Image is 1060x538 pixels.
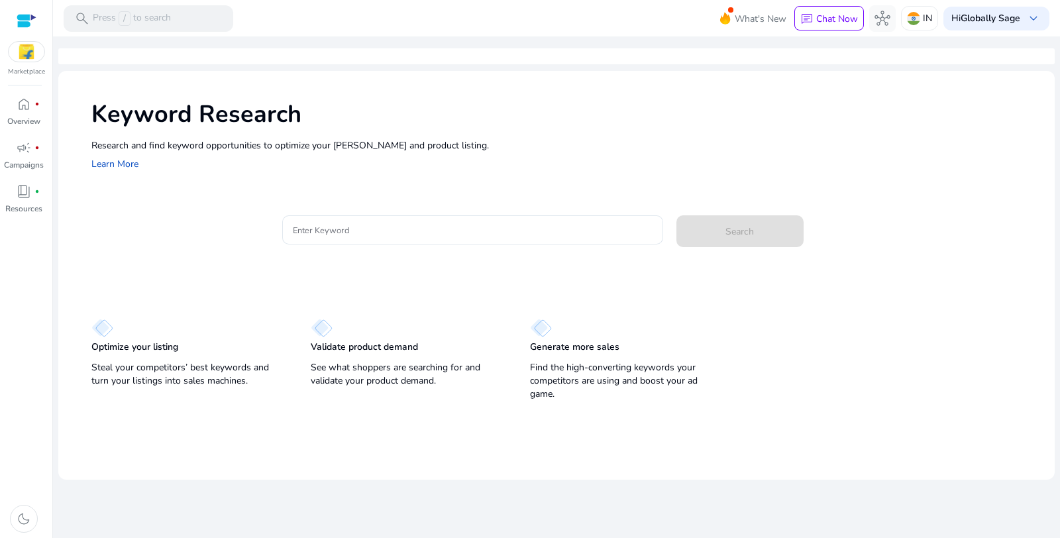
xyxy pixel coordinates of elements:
p: Resources [5,203,42,215]
p: Find the high-converting keywords your competitors are using and boost your ad game. [530,361,723,401]
span: fiber_manual_record [34,101,40,107]
p: Research and find keyword opportunities to optimize your [PERSON_NAME] and product listing. [91,138,1041,152]
p: IN [923,7,932,30]
span: home [16,96,32,112]
button: hub [869,5,896,32]
span: search [74,11,90,27]
button: chatChat Now [794,6,864,31]
img: diamond.svg [311,319,333,337]
img: in.svg [907,12,920,25]
img: flipkart.svg [9,42,44,62]
span: book_4 [16,184,32,199]
p: Press to search [93,11,171,26]
span: dark_mode [16,511,32,527]
p: Steal your competitors’ best keywords and turn your listings into sales machines. [91,361,284,388]
h1: Keyword Research [91,100,1041,129]
span: fiber_manual_record [34,145,40,150]
p: See what shoppers are searching for and validate your product demand. [311,361,503,388]
img: diamond.svg [530,319,552,337]
img: diamond.svg [91,319,113,337]
p: Validate product demand [311,341,418,354]
span: hub [874,11,890,27]
p: Campaigns [4,159,44,171]
p: Generate more sales [530,341,619,354]
a: Learn More [91,158,138,170]
p: Hi [951,14,1020,23]
span: What's New [735,7,786,30]
span: keyboard_arrow_down [1026,11,1041,27]
p: Chat Now [816,13,858,25]
p: Overview [7,115,40,127]
span: campaign [16,140,32,156]
span: fiber_manual_record [34,189,40,194]
p: Marketplace [8,67,45,77]
span: / [119,11,131,26]
span: chat [800,13,814,26]
p: Optimize your listing [91,341,178,354]
b: Globally Sage [961,12,1020,25]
